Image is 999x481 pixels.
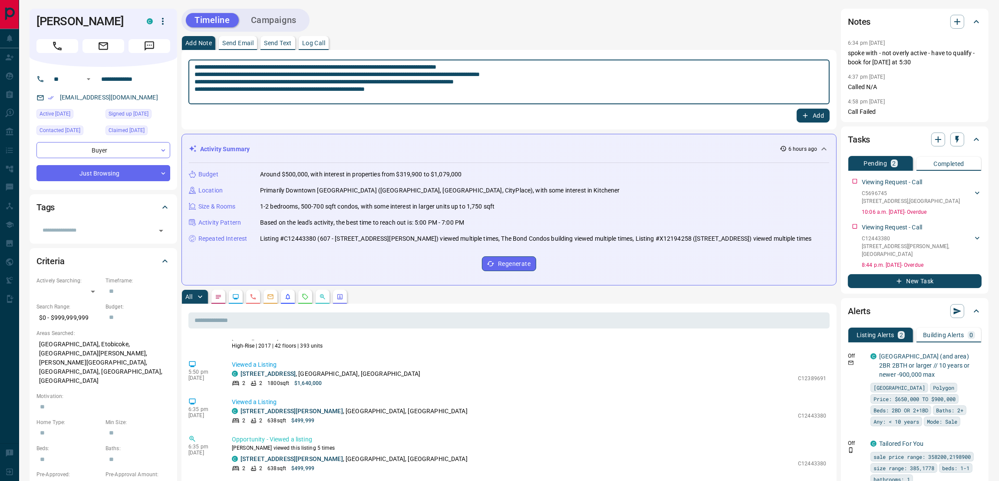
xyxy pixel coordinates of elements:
p: Location [198,186,223,195]
svg: Lead Browsing Activity [232,293,239,300]
div: condos.ca [147,18,153,24]
div: condos.ca [232,456,238,462]
span: Call [36,39,78,53]
div: C5696745[STREET_ADDRESS],[GEOGRAPHIC_DATA] [862,188,982,207]
svg: Push Notification Only [848,447,854,453]
p: Primarily Downtown [GEOGRAPHIC_DATA] ([GEOGRAPHIC_DATA], [GEOGRAPHIC_DATA], CityPlace), with some... [260,186,620,195]
p: Send Text [264,40,292,46]
p: Building Alerts [923,332,964,338]
p: 2 [259,379,262,387]
span: Active [DATE] [40,109,70,118]
p: Min Size: [106,418,170,426]
p: High-Rise | 2017 | 42 floors | 393 units [232,342,323,350]
p: Home Type: [36,418,101,426]
svg: Agent Actions [336,293,343,300]
p: Repeated Interest [198,234,247,243]
p: 638 sqft [267,464,286,472]
button: Add [797,109,830,123]
p: 4:58 pm [DATE] [848,99,885,105]
span: Email [82,39,124,53]
p: 1800 sqft [267,379,289,387]
p: Log Call [302,40,325,46]
span: Mode: Sale [927,417,957,426]
span: [GEOGRAPHIC_DATA] [874,383,925,392]
svg: Listing Alerts [284,293,291,300]
p: Pending [864,160,887,166]
p: C12389691 [798,375,826,382]
h2: Criteria [36,254,65,268]
svg: Requests [302,293,309,300]
p: Motivation: [36,392,170,400]
p: 638 sqft [267,417,286,425]
p: 1-2 bedrooms, 500-700 sqft condos, with some interest in larger units up to 1,750 sqft [260,202,495,211]
p: C12443380 [862,235,973,242]
p: 6:34 pm [DATE] [848,40,885,46]
p: Based on the lead's activity, the best time to reach out is: 5:00 PM - 7:00 PM [260,218,464,227]
a: [STREET_ADDRESS][PERSON_NAME] [241,455,343,462]
p: All [185,294,192,300]
p: 0 [969,332,973,338]
h2: Tasks [848,133,870,146]
p: 6:35 pm [188,444,219,450]
p: Off [848,439,865,447]
a: [STREET_ADDRESS] [241,370,296,377]
div: C12443380[STREET_ADDRESS][PERSON_NAME],[GEOGRAPHIC_DATA] [862,233,982,260]
span: sale price range: 358200,2198900 [874,452,971,461]
div: condos.ca [870,441,877,447]
p: 8:44 p.m. [DATE] - Overdue [862,261,982,269]
p: Search Range: [36,303,101,311]
button: New Task [848,274,982,288]
p: Opportunity - Viewed a listing [232,435,826,444]
p: [GEOGRAPHIC_DATA], Etobicoke, [GEOGRAPHIC_DATA][PERSON_NAME], [PERSON_NAME][GEOGRAPHIC_DATA], [GE... [36,337,170,388]
span: Any: < 10 years [874,417,919,426]
div: Criteria [36,251,170,272]
p: Timeframe: [106,277,170,285]
p: Actively Searching: [36,277,101,285]
button: Open [83,74,94,84]
span: beds: 1-1 [942,464,969,472]
p: [DATE] [188,412,219,418]
p: [STREET_ADDRESS] , [GEOGRAPHIC_DATA] [862,197,960,205]
div: condos.ca [870,353,877,359]
p: C12443380 [798,412,826,420]
div: condos.ca [232,408,238,414]
p: Beds: [36,445,101,452]
p: Called N/A [848,83,982,92]
p: Pre-Approved: [36,471,101,478]
button: Campaigns [242,13,305,27]
p: spoke with - not overly active - have to qualify - book for [DATE] at 5:30 [848,49,982,67]
p: Listing #C12443380 (607 - [STREET_ADDRESS][PERSON_NAME]) viewed multiple times, The Bond Condos b... [260,234,812,243]
p: , [GEOGRAPHIC_DATA], [GEOGRAPHIC_DATA] [241,369,420,378]
p: 2 [242,417,245,425]
div: condos.ca [232,371,238,377]
p: Listing Alerts [857,332,894,338]
p: [PERSON_NAME] viewed this listing 5 times [232,444,826,452]
p: Viewed a Listing [232,360,826,369]
p: Around $500,000, with interest in properties from $319,900 to $1,079,000 [260,170,462,179]
p: 6 hours ago [788,145,817,153]
div: Tasks [848,129,982,150]
p: 2 [900,332,903,338]
span: Price: $650,000 TO $900,000 [874,395,956,403]
p: Baths: [106,445,170,452]
p: 2 [259,464,262,472]
span: size range: 385,1778 [874,464,934,472]
p: C12443380 [798,460,826,468]
a: [STREET_ADDRESS][PERSON_NAME] [241,408,343,415]
p: Size & Rooms [198,202,236,211]
p: 2 [242,379,245,387]
p: Pre-Approval Amount: [106,471,170,478]
p: $499,999 [291,464,314,472]
svg: Emails [267,293,274,300]
svg: Opportunities [319,293,326,300]
span: Baths: 2+ [936,406,963,415]
div: Wed Jun 09 2021 [106,109,170,121]
p: Add Note [185,40,212,46]
div: Wed Oct 08 2025 [36,109,101,121]
button: Open [155,225,167,237]
p: , [GEOGRAPHIC_DATA], [GEOGRAPHIC_DATA] [241,454,468,464]
div: Activity Summary6 hours ago [189,141,829,157]
p: Activity Summary [200,145,250,154]
p: Send Email [222,40,254,46]
p: Budget [198,170,218,179]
